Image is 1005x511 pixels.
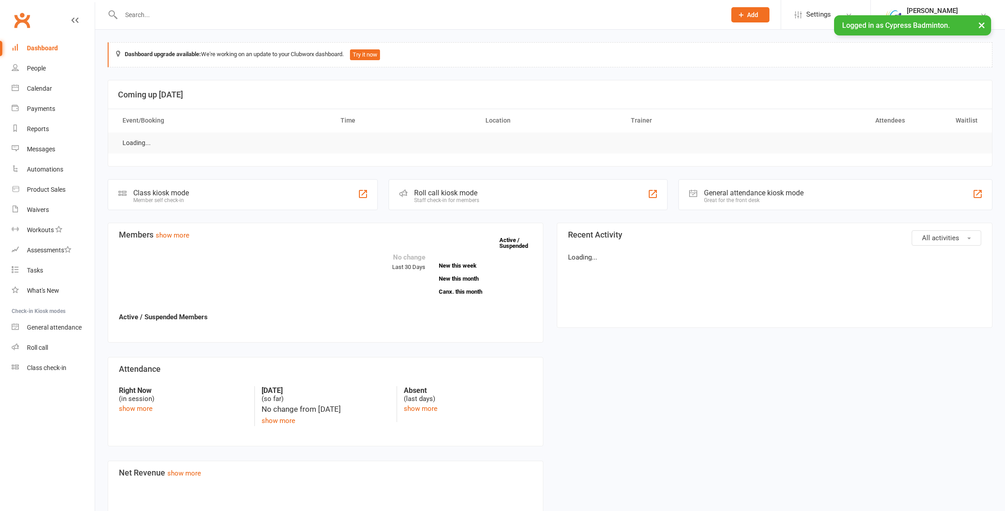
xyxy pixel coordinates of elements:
th: Attendees [768,109,913,132]
h3: Attendance [119,365,532,374]
a: show more [404,405,437,413]
div: General attendance kiosk mode [704,189,804,197]
div: Product Sales [27,186,66,193]
div: Calendar [27,85,52,92]
button: All activities [912,230,981,246]
span: Add [747,11,758,18]
h3: Net Revenue [119,468,532,477]
div: Class check-in [27,364,66,371]
div: Cypress Badminton [907,15,961,23]
a: New this week [439,263,532,269]
strong: Dashboard upgrade available: [125,51,201,57]
div: [PERSON_NAME] [907,7,961,15]
a: Workouts [12,220,95,240]
div: We're working on an update to your Clubworx dashboard. [108,42,992,67]
a: Tasks [12,260,95,281]
div: No change [392,252,425,263]
a: New this month [439,276,532,282]
th: Waitlist [913,109,986,132]
button: Add [731,7,769,22]
div: Last 30 Days [392,252,425,272]
div: Workouts [27,226,54,233]
div: Reports [27,125,49,132]
div: Member self check-in [133,197,189,203]
div: General attendance [27,324,82,331]
div: Tasks [27,267,43,274]
a: Dashboard [12,38,95,58]
a: Automations [12,159,95,180]
a: Roll call [12,338,95,358]
div: No change from [DATE] [262,403,390,415]
strong: Absent [404,386,532,395]
a: Clubworx [11,9,33,31]
input: Search... [118,9,720,21]
td: Loading... [114,132,159,154]
div: Waivers [27,206,49,213]
p: Loading... [568,252,981,263]
a: People [12,58,95,79]
a: Reports [12,119,95,139]
div: Staff check-in for members [414,197,479,203]
h3: Members [119,230,532,239]
div: People [27,65,46,72]
a: show more [167,469,201,477]
h3: Coming up [DATE] [118,90,982,99]
a: What's New [12,281,95,301]
th: Location [477,109,623,132]
a: Product Sales [12,180,95,200]
strong: Active / Suspended Members [119,313,208,321]
strong: [DATE] [262,386,390,395]
div: What's New [27,287,59,294]
button: × [974,15,990,35]
div: Messages [27,145,55,153]
strong: Right Now [119,386,248,395]
a: show more [119,405,153,413]
a: Canx. this month [439,289,532,295]
div: Great for the front desk [704,197,804,203]
div: (so far) [262,386,390,403]
img: thumb_image1667311610.png [884,6,902,24]
a: Messages [12,139,95,159]
h3: Recent Activity [568,230,981,239]
span: Settings [806,4,831,25]
a: Calendar [12,79,95,99]
div: Payments [27,105,55,112]
div: (last days) [404,386,532,403]
th: Time [332,109,478,132]
div: Assessments [27,247,71,254]
a: show more [262,417,295,425]
div: Roll call [27,344,48,351]
a: General attendance kiosk mode [12,317,95,338]
a: Active / Suspended [499,230,539,255]
button: Try it now [350,49,380,60]
div: Class kiosk mode [133,189,189,197]
div: Dashboard [27,44,58,52]
a: Assessments [12,240,95,260]
th: Trainer [623,109,768,132]
div: Automations [27,166,63,173]
a: show more [156,231,189,239]
a: Payments [12,99,95,119]
th: Event/Booking [114,109,332,132]
div: (in session) [119,386,248,403]
span: Logged in as Cypress Badminton. [842,21,950,30]
a: Class kiosk mode [12,358,95,378]
a: Waivers [12,200,95,220]
div: Roll call kiosk mode [414,189,479,197]
span: All activities [922,234,959,242]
